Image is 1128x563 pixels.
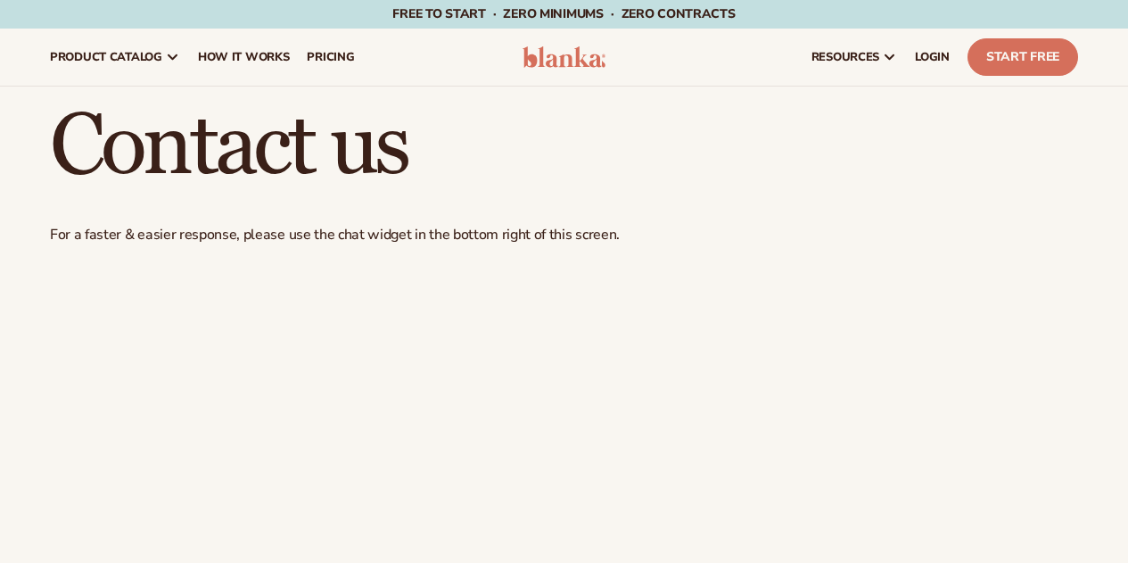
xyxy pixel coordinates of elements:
[906,29,959,86] a: LOGIN
[50,50,162,64] span: product catalog
[811,50,879,64] span: resources
[50,104,1078,190] h1: Contact us
[198,50,290,64] span: How It Works
[307,50,354,64] span: pricing
[523,46,606,68] img: logo
[298,29,363,86] a: pricing
[967,38,1078,76] a: Start Free
[50,226,1078,244] p: For a faster & easier response, please use the chat widget in the bottom right of this screen.
[915,50,950,64] span: LOGIN
[803,29,906,86] a: resources
[392,5,735,22] span: Free to start · ZERO minimums · ZERO contracts
[41,29,189,86] a: product catalog
[189,29,299,86] a: How It Works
